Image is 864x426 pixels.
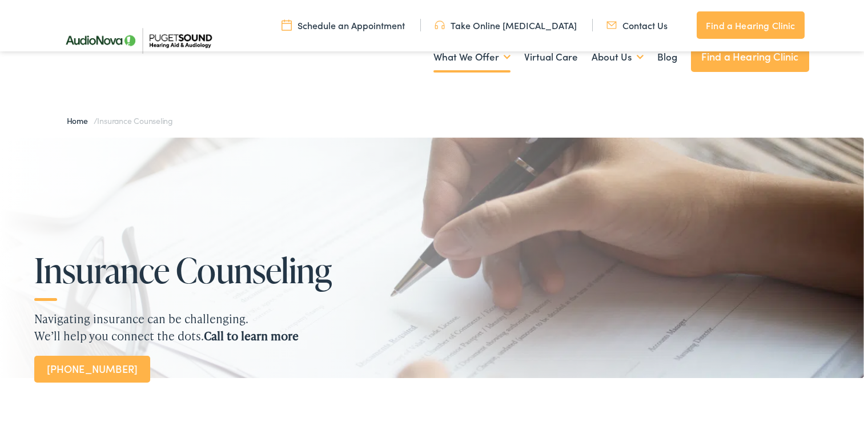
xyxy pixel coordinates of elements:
[67,115,174,126] span: /
[697,11,804,39] a: Find a Hearing Clinic
[691,41,809,72] a: Find a Hearing Clinic
[204,328,299,344] strong: Call to learn more
[606,19,617,31] img: utility icon
[433,36,511,78] a: What We Offer
[34,310,830,344] p: Navigating insurance can be challenging. We’ll help you connect the dots.
[34,356,150,383] a: [PHONE_NUMBER]
[606,19,668,31] a: Contact Us
[592,36,644,78] a: About Us
[97,115,173,126] span: Insurance Counseling
[34,251,354,289] h1: Insurance Counseling
[67,115,94,126] a: Home
[282,19,405,31] a: Schedule an Appointment
[524,36,578,78] a: Virtual Care
[435,19,577,31] a: Take Online [MEDICAL_DATA]
[282,19,292,31] img: utility icon
[657,36,677,78] a: Blog
[435,19,445,31] img: utility icon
